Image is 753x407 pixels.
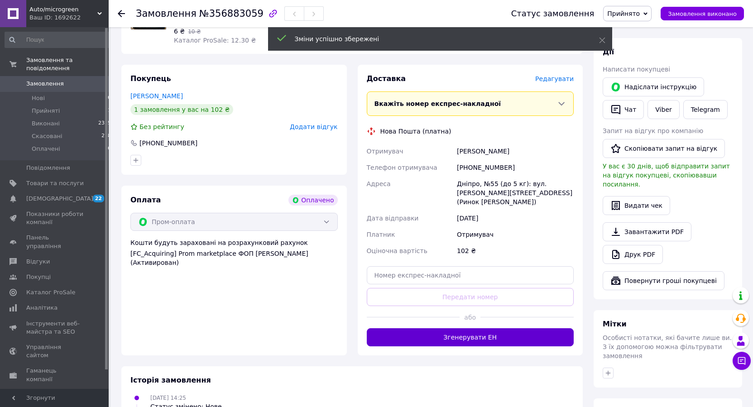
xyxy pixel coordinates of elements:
span: Вкажіть номер експрес-накладної [374,100,501,107]
span: Прийняті [32,107,60,115]
span: Управління сайтом [26,343,84,359]
div: Ваш ID: 1692622 [29,14,109,22]
div: [PERSON_NAME] [455,143,576,159]
div: Отримувач [455,226,576,243]
div: Нова Пошта (платна) [378,127,454,136]
button: Надіслати інструкцію [603,77,704,96]
button: Повернути гроші покупцеві [603,271,724,290]
button: Скопіювати запит на відгук [603,139,725,158]
span: №356883059 [199,8,264,19]
div: [FC_Acquiring] Prom marketplace ФОП [PERSON_NAME] (Активирован) [130,249,338,267]
span: 22 [93,195,104,202]
span: Покупці [26,273,51,281]
span: Оплачені [32,145,60,153]
div: Зміни успішно збережені [295,34,576,43]
span: Написати покупцеві [603,66,670,73]
span: Скасовані [32,132,62,140]
span: Оплата [130,196,161,204]
span: Редагувати [535,75,574,82]
span: [DEMOGRAPHIC_DATA] [26,195,93,203]
span: Замовлення [136,8,197,19]
span: Каталог ProSale: 12.30 ₴ [174,37,256,44]
div: [PHONE_NUMBER] [139,139,198,148]
span: 0 [108,145,111,153]
button: Чат з покупцем [733,352,751,370]
span: 6 ₴ [174,28,185,35]
span: Відгуки [26,258,50,266]
button: Чат [603,100,644,119]
button: Замовлення виконано [661,7,744,20]
div: 102 ₴ [455,243,576,259]
button: Згенерувати ЕН [367,328,574,346]
a: [PERSON_NAME] [130,92,183,100]
span: Отримувач [367,148,403,155]
span: Товари та послуги [26,179,84,187]
input: Номер експрес-накладної [367,266,574,284]
div: Кошти будуть зараховані на розрахунковий рахунок [130,238,338,267]
div: Статус замовлення [511,9,595,18]
span: Прийнято [607,10,640,17]
span: Платник [367,231,395,238]
span: Оціночна вартість [367,247,427,254]
div: 1 замовлення у вас на 102 ₴ [130,104,233,115]
span: Мітки [603,320,627,328]
button: Видати чек [603,196,670,215]
span: 10 ₴ [188,29,201,35]
span: Історія замовлення [130,376,211,384]
span: 278 [101,132,111,140]
span: Нові [32,94,45,102]
span: Дата відправки [367,215,419,222]
span: Замовлення та повідомлення [26,56,109,72]
a: Viber [647,100,679,119]
span: Додати відгук [290,123,337,130]
span: Інструменти веб-майстра та SEO [26,320,84,336]
span: Запит на відгук про компанію [603,127,703,134]
div: Дніпро, №55 (до 5 кг): вул. [PERSON_NAME][STREET_ADDRESS] (Ринок [PERSON_NAME]) [455,176,576,210]
span: 2355 [98,120,111,128]
span: 0 [108,94,111,102]
div: Повернутися назад [118,9,125,18]
span: Аналітика [26,304,58,312]
div: [PHONE_NUMBER] [455,159,576,176]
span: Замовлення виконано [668,10,737,17]
input: Пошук [5,32,112,48]
span: Auto/microgreen [29,5,97,14]
span: Панель управління [26,234,84,250]
span: Каталог ProSale [26,288,75,297]
span: Особисті нотатки, які бачите лише ви. З їх допомогою можна фільтрувати замовлення [603,334,732,359]
a: Друк PDF [603,245,663,264]
span: Замовлення [26,80,64,88]
a: Завантажити PDF [603,222,691,241]
span: У вас є 30 днів, щоб відправити запит на відгук покупцеві, скопіювавши посилання. [603,163,730,188]
span: Адреса [367,180,391,187]
span: Повідомлення [26,164,70,172]
span: Телефон отримувача [367,164,437,171]
span: Доставка [367,74,406,83]
div: [DATE] [455,210,576,226]
a: Telegram [683,100,728,119]
span: Виконані [32,120,60,128]
span: Покупець [130,74,171,83]
span: Гаманець компанії [26,367,84,383]
span: Без рейтингу [139,123,184,130]
div: Оплачено [288,195,337,206]
span: [DATE] 14:25 [150,395,186,401]
span: або [460,313,480,322]
span: Показники роботи компанії [26,210,84,226]
span: 1 [108,107,111,115]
